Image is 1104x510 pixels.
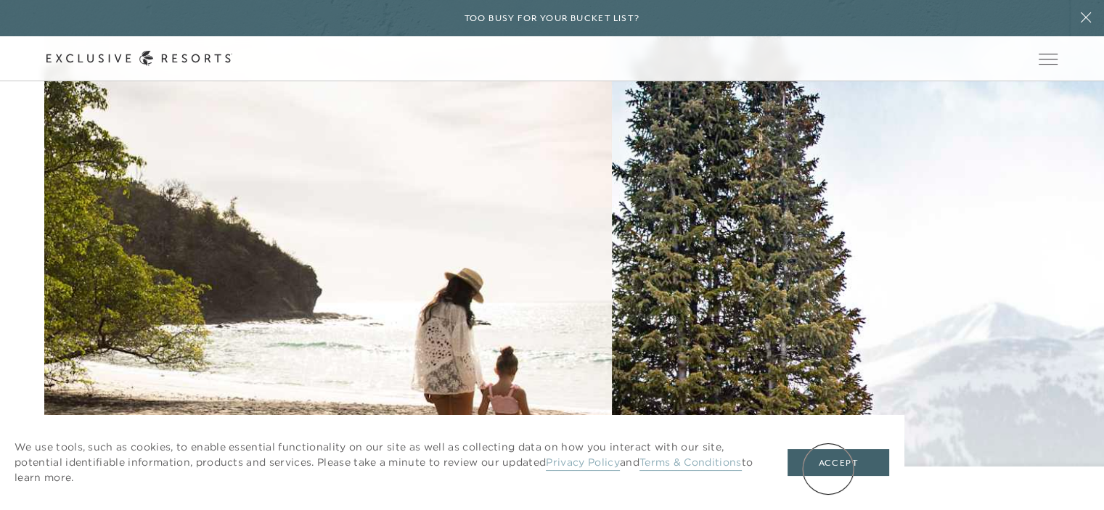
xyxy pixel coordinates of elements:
[465,12,640,25] h6: Too busy for your bucket list?
[788,449,889,477] button: Accept
[1039,54,1058,64] button: Open navigation
[639,456,742,471] a: Terms & Conditions
[15,440,759,485] p: We use tools, such as cookies, to enable essential functionality on our site as well as collectin...
[546,456,619,471] a: Privacy Policy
